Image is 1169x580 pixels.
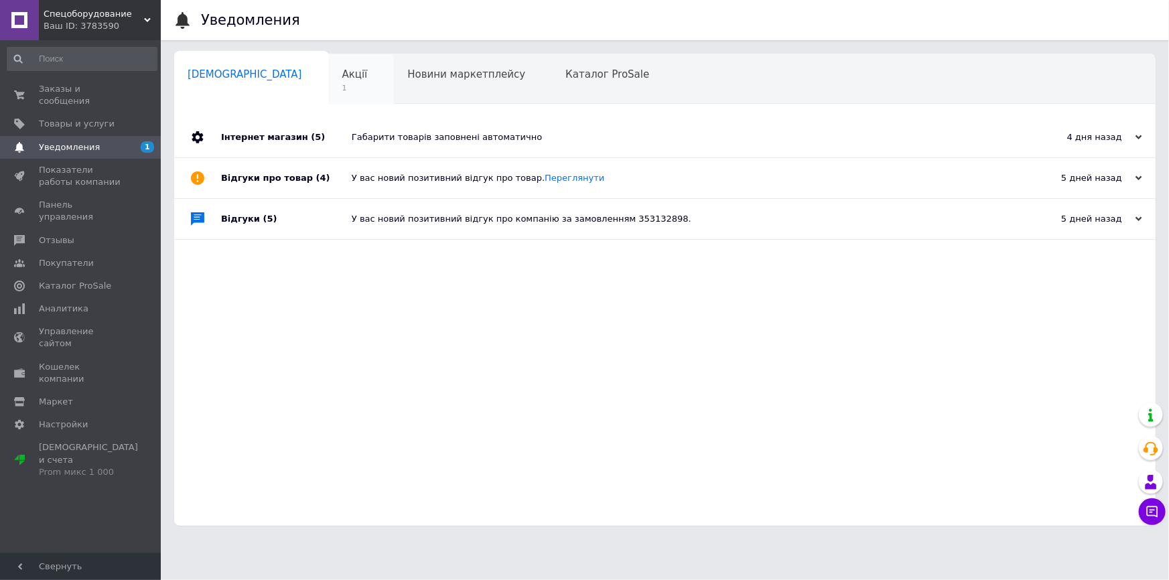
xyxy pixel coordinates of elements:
[44,20,161,32] div: Ваш ID: 3783590
[39,118,115,130] span: Товары и услуги
[1008,172,1142,184] div: 5 дней назад
[39,199,124,223] span: Панель управления
[221,117,352,157] div: Інтернет магазин
[545,173,604,183] a: Переглянути
[342,83,368,93] span: 1
[1008,131,1142,143] div: 4 дня назад
[7,47,157,71] input: Поиск
[39,303,88,315] span: Аналитика
[39,419,88,431] span: Настройки
[39,396,73,408] span: Маркет
[39,280,111,292] span: Каталог ProSale
[352,213,1008,225] div: У вас новий позитивний відгук про компанію за замовленням 353132898.
[1008,213,1142,225] div: 5 дней назад
[1139,498,1166,525] button: Чат с покупателем
[352,131,1008,143] div: Габарити товарів заповнені автоматично
[352,172,1008,184] div: У вас новий позитивний відгук про товар.
[316,173,330,183] span: (4)
[141,141,154,153] span: 1
[221,199,352,239] div: Відгуки
[407,68,525,80] span: Новини маркетплейсу
[44,8,144,20] span: Спецоборудование
[39,234,74,246] span: Отзывы
[263,214,277,224] span: (5)
[39,164,124,188] span: Показатели работы компании
[188,68,302,80] span: [DEMOGRAPHIC_DATA]
[221,158,352,198] div: Відгуки про товар
[39,466,138,478] div: Prom микс 1 000
[565,68,649,80] span: Каталог ProSale
[39,141,100,153] span: Уведомления
[342,68,368,80] span: Акції
[39,83,124,107] span: Заказы и сообщения
[39,257,94,269] span: Покупатели
[311,132,325,142] span: (5)
[201,12,300,28] h1: Уведомления
[39,441,138,478] span: [DEMOGRAPHIC_DATA] и счета
[39,361,124,385] span: Кошелек компании
[39,325,124,350] span: Управление сайтом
